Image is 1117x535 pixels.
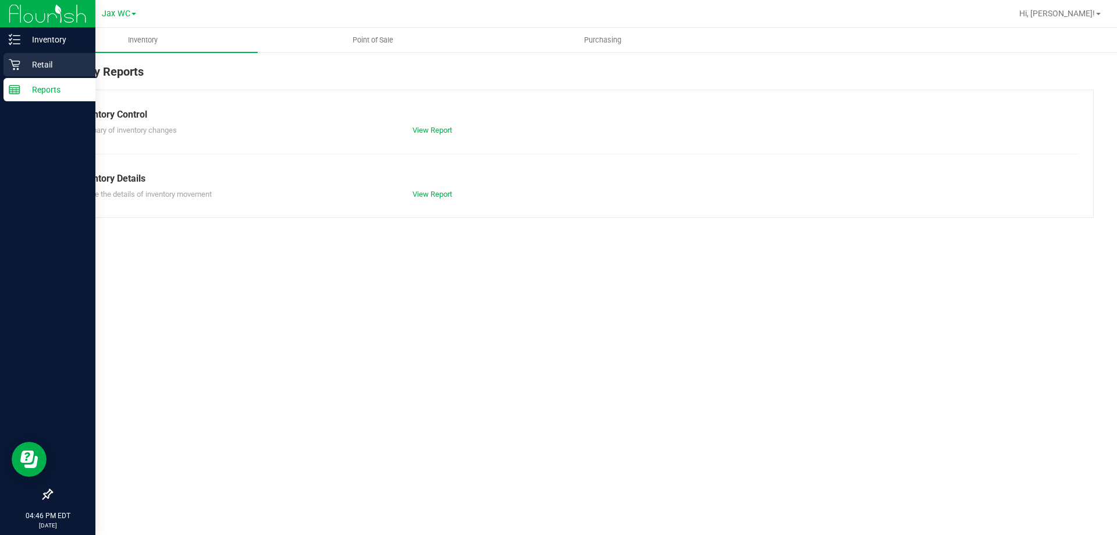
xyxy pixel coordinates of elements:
[12,442,47,477] iframe: Resource center
[5,521,90,530] p: [DATE]
[20,33,90,47] p: Inventory
[102,9,130,19] span: Jax WC
[9,84,20,95] inline-svg: Reports
[258,28,488,52] a: Point of Sale
[488,28,717,52] a: Purchasing
[5,511,90,521] p: 04:46 PM EDT
[112,35,173,45] span: Inventory
[1019,9,1095,18] span: Hi, [PERSON_NAME]!
[75,172,1070,186] div: Inventory Details
[9,34,20,45] inline-svg: Inventory
[412,126,452,134] a: View Report
[568,35,637,45] span: Purchasing
[28,28,258,52] a: Inventory
[337,35,409,45] span: Point of Sale
[75,126,177,134] span: Summary of inventory changes
[412,190,452,199] a: View Report
[51,63,1094,90] div: Inventory Reports
[75,190,212,199] span: Explore the details of inventory movement
[75,108,1070,122] div: Inventory Control
[9,59,20,70] inline-svg: Retail
[20,83,90,97] p: Reports
[20,58,90,72] p: Retail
